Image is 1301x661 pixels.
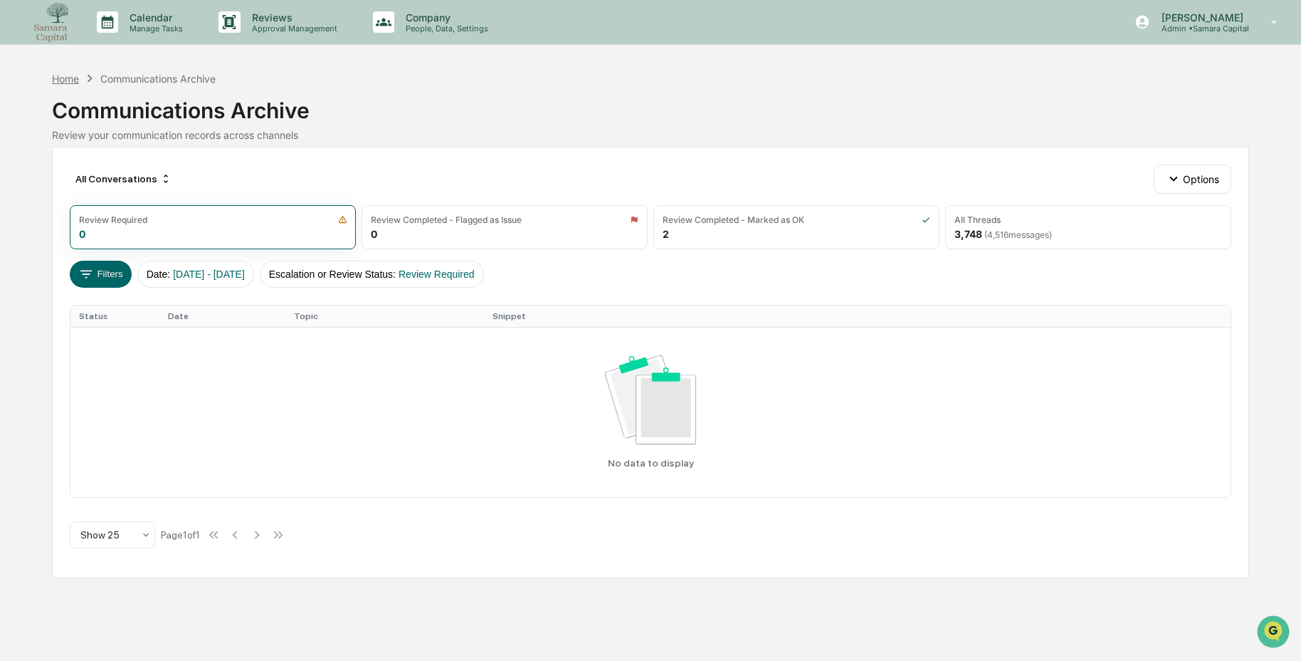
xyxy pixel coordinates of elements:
[630,215,638,224] img: icon
[241,24,344,33] p: Approval Management
[173,269,245,280] span: [DATE] - [DATE]
[70,261,132,288] button: Filters
[52,86,1249,123] div: Communications Archive
[608,457,694,469] p: No data to display
[954,214,1001,225] div: All Threads
[1150,11,1250,24] p: [PERSON_NAME]
[159,306,285,327] th: Date
[371,214,522,225] div: Review Completed - Flagged as Issue
[98,174,182,199] a: 🗄️Attestations
[70,167,177,190] div: All Conversations
[14,208,26,219] div: 🔎
[9,174,98,199] a: 🖐️Preclearance
[285,306,484,327] th: Topic
[1154,165,1231,193] button: Options
[52,73,79,85] div: Home
[161,529,200,541] div: Page 1 of 1
[984,229,1052,240] span: ( 4,516 messages)
[338,215,347,224] img: icon
[605,355,696,444] img: No data available
[48,123,180,135] div: We're available if you need us!
[922,215,930,224] img: icon
[14,30,259,53] p: How can we help?
[48,109,233,123] div: Start new chat
[954,228,1052,240] div: 3,748
[394,11,495,24] p: Company
[1255,614,1294,652] iframe: Open customer support
[70,306,159,327] th: Status
[117,179,177,194] span: Attestations
[100,241,172,252] a: Powered byPylon
[399,269,475,280] span: Review Required
[484,306,1231,327] th: Snippet
[103,181,115,192] div: 🗄️
[34,3,68,42] img: logo
[142,241,172,252] span: Pylon
[9,201,95,227] a: 🔎Data Lookup
[663,214,804,225] div: Review Completed - Marked as OK
[79,228,85,240] div: 0
[371,228,377,240] div: 0
[118,24,190,33] p: Manage Tasks
[14,181,26,192] div: 🖐️
[241,11,344,24] p: Reviews
[28,179,92,194] span: Preclearance
[79,214,147,225] div: Review Required
[242,113,259,130] button: Start new chat
[100,73,216,85] div: Communications Archive
[28,207,90,221] span: Data Lookup
[663,228,669,240] div: 2
[260,261,484,288] button: Escalation or Review Status:Review Required
[1150,24,1250,33] p: Admin • Samara Capital
[394,24,495,33] p: People, Data, Settings
[118,11,190,24] p: Calendar
[52,129,1249,141] div: Review your communication records across channels
[14,109,40,135] img: 1746055101610-c473b297-6a78-478c-a979-82029cc54cd1
[137,261,254,288] button: Date:[DATE] - [DATE]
